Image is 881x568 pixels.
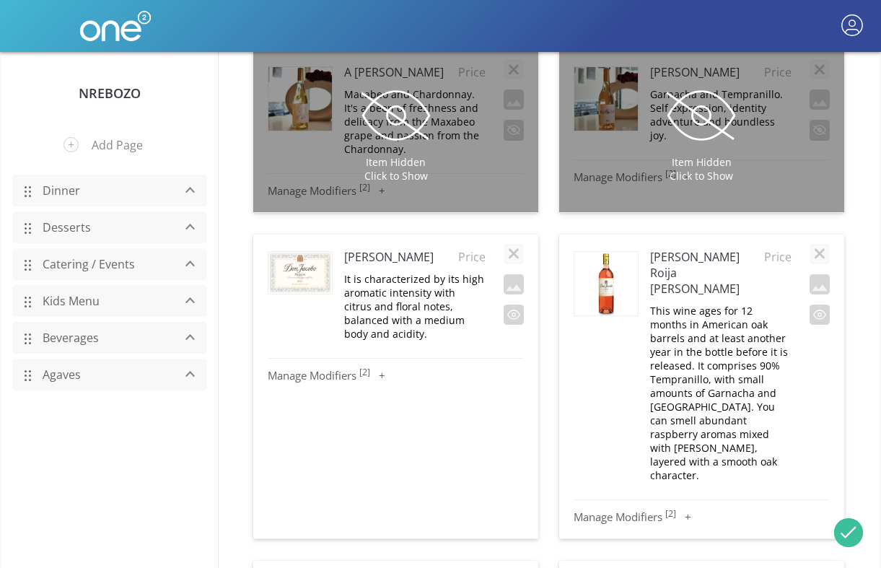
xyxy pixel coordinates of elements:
span: Price [763,249,792,265]
a: Catering / Events [35,250,172,278]
p: This wine ages for 12 months in American oak barrels and at least another year in the bottle befo... [650,304,792,482]
span: Item Hidden [672,155,732,169]
span: Price [457,249,486,265]
img: Image Preview [574,252,638,315]
button: Add an image to this item [504,274,524,294]
img: Image Preview [268,252,332,294]
sup: [ 2 ] [665,507,676,520]
a: Beverages [35,324,172,351]
a: Agaves [35,361,172,388]
sup: [ 2 ] [359,366,370,378]
button: Add an image to this item [810,274,830,294]
span: Click to Show [364,169,428,183]
a: Dinner [35,177,172,204]
button: Exclude this item when you publish your menu [810,305,830,325]
a: Kids Menu [35,287,172,315]
button: Manage Modifiers [2] [574,507,830,524]
a: Desserts [35,214,172,241]
span: Click to Show [670,169,733,183]
h4: [PERSON_NAME] Roija [PERSON_NAME] [650,249,763,297]
button: Exclude this item when you publish your menu [504,305,524,325]
h4: [PERSON_NAME] [344,249,457,265]
p: It is characterized by its high aromatic intensity with citrus and floral notes, balanced with a ... [344,272,486,341]
a: NRebozo [79,84,141,102]
button: Add Page [53,126,167,164]
button: Manage Modifiers [2] [268,366,524,383]
span: Item Hidden [366,155,426,169]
